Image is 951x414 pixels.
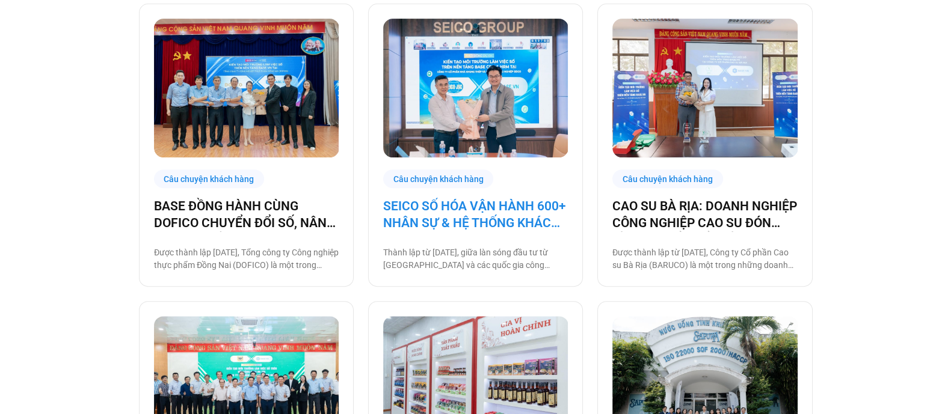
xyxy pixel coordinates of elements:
[612,246,797,272] p: Được thành lập từ [DATE], Công ty Cổ phần Cao su Bà Rịa (BARUCO) là một trong những doanh nghiệp ...
[154,246,339,272] p: Được thành lập [DATE], Tổng công ty Công nghiệp thực phẩm Đồng Nai (DOFICO) là một trong những tổ...
[612,198,797,231] a: CAO SU BÀ RỊA: DOANH NGHIỆP CÔNG NGHIỆP CAO SU ĐÓN ĐẦU CHUYỂN ĐỔI SỐ
[612,169,723,188] div: Câu chuyện khách hàng
[154,169,265,188] div: Câu chuyện khách hàng
[383,198,568,231] a: SEICO SỐ HÓA VẬN HÀNH 600+ NHÂN SỰ & HỆ THỐNG KHÁCH HÀNG CÙNG [DOMAIN_NAME]
[154,198,339,231] a: BASE ĐỒNG HÀNH CÙNG DOFICO CHUYỂN ĐỔI SỐ, NÂNG CAO VỊ THẾ DOANH NGHIỆP VIỆT
[383,169,494,188] div: Câu chuyện khách hàng
[383,246,568,272] p: Thành lập từ [DATE], giữa làn sóng đầu tư từ [GEOGRAPHIC_DATA] và các quốc gia công nghiệp phát t...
